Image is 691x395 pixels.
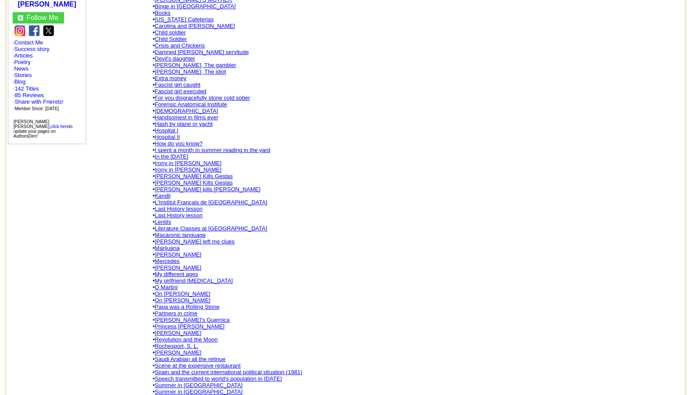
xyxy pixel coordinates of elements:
[155,10,170,16] a: Books
[153,349,201,356] font: •
[155,251,201,258] a: [PERSON_NAME]
[153,310,198,317] font: •
[13,98,64,111] font: · ·
[155,3,236,10] a: Binge in [GEOGRAPHIC_DATA]
[155,284,178,290] a: O Martini
[155,388,243,395] a: Summer in [GEOGRAPHIC_DATA]
[155,121,212,127] a: Hash by plane or yacht
[153,290,210,297] font: •
[155,199,267,206] a: L'Institut Français de [GEOGRAPHIC_DATA]
[155,232,206,238] a: Macaronic language
[155,264,201,271] a: [PERSON_NAME]
[153,114,219,121] font: •
[153,212,202,219] font: •
[13,39,81,112] font: · · · · · · ·
[153,29,186,36] font: •
[14,72,32,78] a: Stories
[153,277,233,284] font: •
[155,166,221,173] a: Irony in [PERSON_NAME]
[155,258,179,264] a: Mercedes
[18,15,23,20] img: gc.jpg
[153,179,233,186] font: •
[155,75,186,81] a: Extra money
[153,186,260,192] font: •
[153,49,249,55] font: •
[14,25,25,36] img: ig.png
[13,119,73,138] font: [PERSON_NAME] [PERSON_NAME], to update your pages on AuthorsDen!
[153,343,199,349] font: •
[155,245,179,251] a: Marijuana
[155,349,201,356] a: [PERSON_NAME]
[155,23,235,29] a: Carolina and [PERSON_NAME]
[155,36,187,42] a: Child Soldier
[153,95,250,101] font: •
[153,42,205,49] font: •
[15,92,44,98] a: 85 Reviews
[153,192,171,199] font: •
[155,88,206,95] a: Fascist girl executed
[155,49,249,55] a: Damned [PERSON_NAME] servitude
[155,127,178,134] a: Hospital I
[153,362,241,369] font: •
[153,127,179,134] font: •
[153,206,202,212] font: •
[155,297,210,304] a: On [PERSON_NAME]
[153,356,226,362] font: •
[153,199,267,206] font: •
[14,65,29,72] a: News
[155,271,198,277] a: My different ages
[155,323,224,330] a: Princess [PERSON_NAME]
[155,343,198,349] a: Rochesport, S. L.
[155,134,180,140] a: Hospital II
[153,62,236,68] font: •
[153,245,180,251] font: •
[14,78,26,85] a: Blog
[155,140,202,147] a: How do you know?
[153,81,200,88] font: •
[155,81,200,88] a: Fascist girl caught
[155,173,233,179] a: [PERSON_NAME] Kills Gestas
[153,121,213,127] font: •
[153,232,206,238] font: •
[153,297,210,304] font: •
[155,225,267,232] a: Literature Classes at [GEOGRAPHIC_DATA]
[153,317,230,323] font: •
[15,98,64,105] a: Share with Friends!
[155,42,205,49] a: Crisis and Chickens
[153,75,187,81] font: •
[155,219,171,225] a: Lentils
[155,114,218,121] a: Handsomest in films ever
[153,258,180,264] font: •
[51,124,69,129] a: click here
[153,153,189,160] font: •
[153,382,243,388] font: •
[153,304,219,310] font: •
[153,147,270,153] font: •
[155,206,202,212] a: Last History lesson
[153,336,218,343] font: •
[155,101,227,108] a: Forensic Anatomical Institute
[14,39,43,46] a: Contact Me
[15,106,59,111] font: Member Since: [DATE]
[153,36,187,42] font: •
[155,375,282,382] a: Speech transmitted to world's population in [DATE]
[155,212,202,219] a: Last History lesson
[155,330,201,336] a: [PERSON_NAME]
[153,388,243,395] font: •
[155,29,186,36] a: Child soldier
[153,330,201,336] font: •
[155,277,233,284] a: My girlfriend [MEDICAL_DATA]
[153,369,303,375] font: •
[155,290,210,297] a: On [PERSON_NAME]
[15,85,39,92] a: 142 Titles
[14,46,50,52] a: Success story
[155,310,197,317] a: Partners in crime
[155,317,229,323] a: [PERSON_NAME]'s Guernica
[153,271,198,277] font: •
[153,284,178,290] font: •
[155,186,260,192] a: [PERSON_NAME] kills [PERSON_NAME]
[14,52,33,59] a: Articles
[153,134,180,140] font: •
[155,153,188,160] a: In the [DATE]
[153,323,225,330] font: •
